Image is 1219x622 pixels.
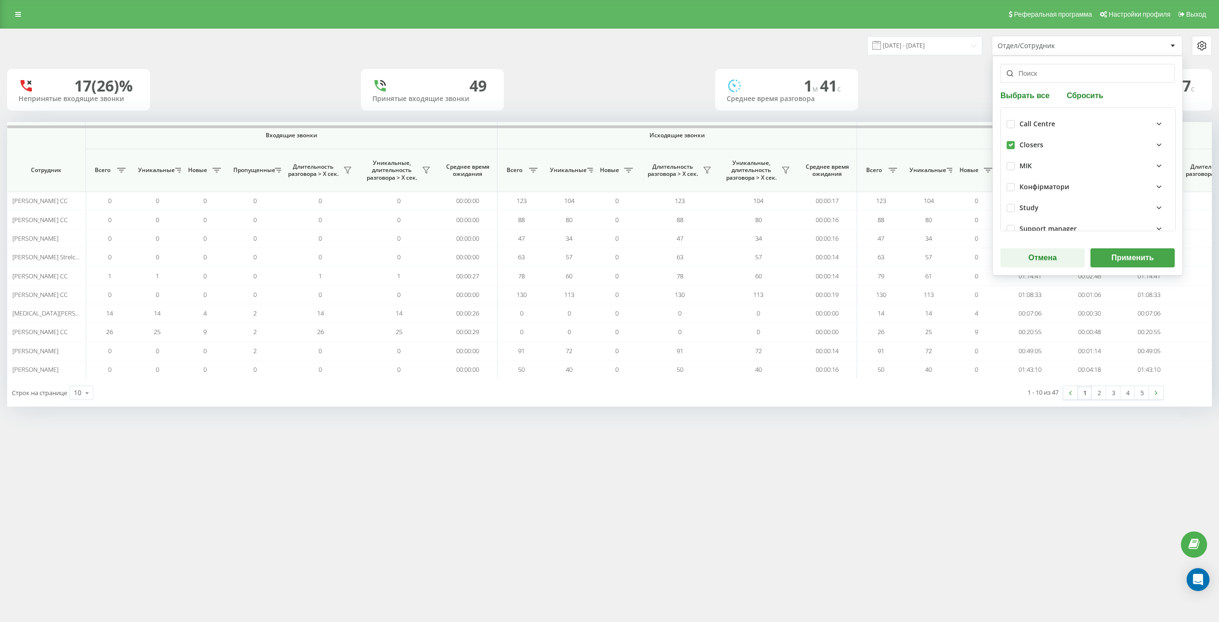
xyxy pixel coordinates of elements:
[975,309,978,317] span: 4
[108,290,111,299] span: 0
[470,77,487,95] div: 49
[757,327,760,336] span: 0
[677,272,683,280] span: 78
[678,327,681,336] span: 0
[438,342,498,360] td: 00:00:00
[12,365,59,374] span: [PERSON_NAME]
[568,309,571,317] span: 0
[397,272,400,280] span: 1
[19,95,139,103] div: Непринятые входящие звонки
[564,290,574,299] span: 113
[108,253,111,261] span: 0
[804,75,820,96] span: 1
[568,327,571,336] span: 0
[186,166,210,174] span: Новые
[319,365,322,374] span: 0
[518,347,525,355] span: 91
[203,234,207,243] span: 0
[319,196,322,205] span: 0
[878,234,884,243] span: 47
[203,253,207,261] span: 0
[1064,91,1106,100] button: Сбросить
[319,234,322,243] span: 0
[12,388,67,397] span: Строк на странице
[975,234,978,243] span: 0
[518,272,525,280] span: 78
[12,272,68,280] span: [PERSON_NAME] CC
[924,196,934,205] span: 104
[108,215,111,224] span: 0
[975,327,978,336] span: 9
[397,234,400,243] span: 0
[319,253,322,261] span: 0
[677,347,683,355] span: 91
[677,234,683,243] span: 47
[253,215,257,224] span: 0
[878,272,884,280] span: 79
[862,166,886,174] span: Всего
[1135,386,1149,399] a: 5
[397,253,400,261] span: 0
[1000,91,1052,100] button: Выбрать все
[1119,304,1179,323] td: 00:07:06
[1187,568,1209,591] div: Open Intercom Messenger
[520,309,523,317] span: 0
[319,290,322,299] span: 0
[110,132,472,139] span: Входящие звонки
[724,159,779,182] span: Уникальные, длительность разговора > Х сек.
[564,196,574,205] span: 104
[1174,75,1195,96] span: 17
[925,365,932,374] span: 40
[798,210,857,229] td: 00:00:16
[203,272,207,280] span: 0
[755,215,762,224] span: 80
[566,272,572,280] span: 60
[957,166,981,174] span: Новые
[755,365,762,374] span: 40
[203,365,207,374] span: 0
[645,163,700,178] span: Длительность разговора > Х сек.
[438,248,498,266] td: 00:00:00
[677,365,683,374] span: 50
[108,272,111,280] span: 1
[438,266,498,285] td: 00:00:27
[108,347,111,355] span: 0
[438,304,498,323] td: 00:00:26
[108,365,111,374] span: 0
[925,309,932,317] span: 14
[90,166,114,174] span: Всего
[615,290,619,299] span: 0
[1059,286,1119,304] td: 00:01:06
[518,365,525,374] span: 50
[518,234,525,243] span: 47
[203,290,207,299] span: 0
[1059,360,1119,379] td: 00:04:18
[1000,64,1175,83] input: Поиск
[74,77,133,95] div: 17 (26)%
[1000,360,1059,379] td: 01:43:10
[975,196,978,205] span: 0
[753,290,763,299] span: 113
[812,83,820,94] span: м
[878,365,884,374] span: 50
[397,365,400,374] span: 0
[1059,342,1119,360] td: 00:01:14
[805,163,849,178] span: Среднее время ожидания
[253,290,257,299] span: 0
[253,327,257,336] span: 2
[438,286,498,304] td: 00:00:00
[1019,141,1043,149] div: Closers
[615,327,619,336] span: 0
[615,309,619,317] span: 0
[203,196,207,205] span: 0
[253,234,257,243] span: 0
[566,253,572,261] span: 57
[12,196,68,205] span: [PERSON_NAME] CC
[975,365,978,374] span: 0
[108,234,111,243] span: 0
[1000,342,1059,360] td: 00:49:05
[154,309,160,317] span: 14
[1092,386,1106,399] a: 2
[397,196,400,205] span: 0
[1120,386,1135,399] a: 4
